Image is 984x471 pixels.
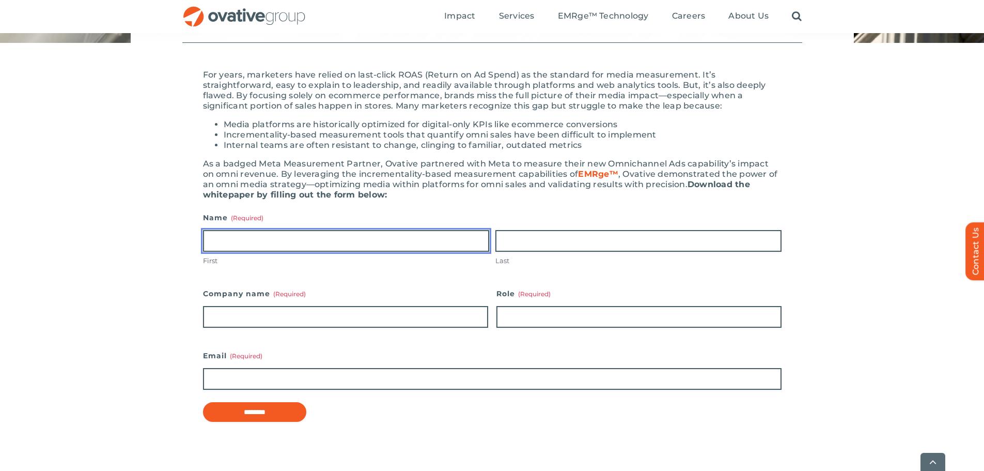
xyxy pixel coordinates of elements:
span: Careers [672,11,706,21]
a: OG_Full_horizontal_RGB [182,5,306,15]
label: Last [495,256,782,266]
a: About Us [728,11,769,22]
span: (Required) [230,352,262,360]
b: Download the whitepaper by filling out the form below: [203,179,750,200]
a: Impact [444,11,475,22]
a: Services [499,11,535,22]
span: (Required) [273,290,306,298]
li: Media platforms are historically optimized for digital-only KPIs like ecommerce conversions [224,119,782,130]
span: Impact [444,11,475,21]
span: EMRge™ Technology [558,11,649,21]
a: Search [792,11,802,22]
label: Company name [203,286,488,301]
legend: Name [203,210,263,225]
span: About Us [728,11,769,21]
li: Internal teams are often resistant to change, clinging to familiar, outdated metrics [224,140,782,150]
label: First [203,256,489,266]
div: As a badged Meta Measurement Partner, Ovative partnered with Meta to measure their new Omnichanne... [203,159,782,200]
label: Email [203,348,782,363]
span: Services [499,11,535,21]
span: (Required) [231,214,263,222]
span: (Required) [518,290,551,298]
a: EMRge™ Technology [558,11,649,22]
a: EMRge™ [578,169,618,179]
a: Careers [672,11,706,22]
li: Incrementality-based measurement tools that quantify omni sales have been difficult to implement [224,130,782,140]
label: Role [496,286,782,301]
div: For years, marketers have relied on last-click ROAS (Return on Ad Spend) as the standard for medi... [203,70,782,111]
